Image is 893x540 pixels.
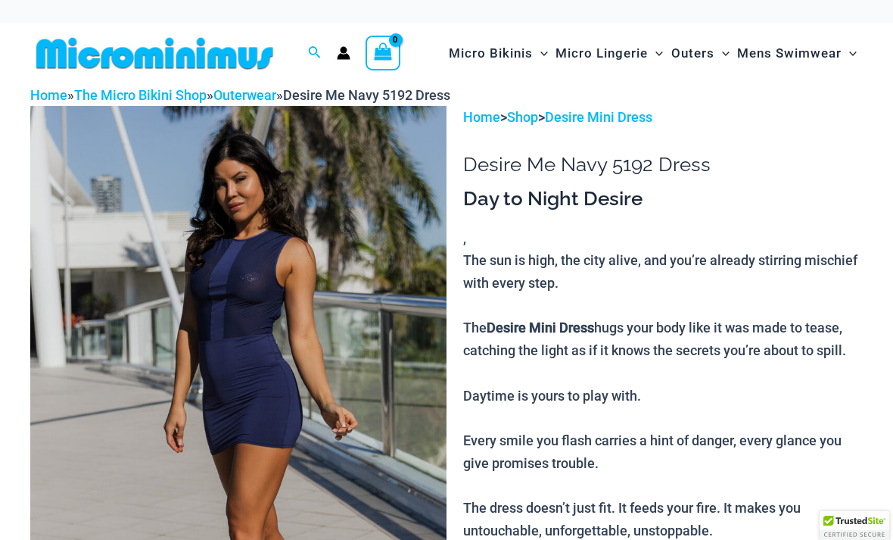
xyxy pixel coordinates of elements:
[820,511,889,540] div: TrustedSite Certified
[449,34,533,73] span: Micro Bikinis
[463,106,863,129] p: > >
[545,109,652,125] a: Desire Mini Dress
[463,153,863,176] h1: Desire Me Navy 5192 Dress
[337,46,350,60] a: Account icon link
[737,34,842,73] span: Mens Swimwear
[507,109,538,125] a: Shop
[445,30,552,76] a: Micro BikinisMenu ToggleMenu Toggle
[283,87,450,103] span: Desire Me Navy 5192 Dress
[714,34,730,73] span: Menu Toggle
[366,36,400,70] a: View Shopping Cart, empty
[463,186,863,212] h3: Day to Night Desire
[671,34,714,73] span: Outers
[308,44,322,63] a: Search icon link
[533,34,548,73] span: Menu Toggle
[667,30,733,76] a: OutersMenu ToggleMenu Toggle
[463,109,500,125] a: Home
[213,87,276,103] a: Outerwear
[555,34,648,73] span: Micro Lingerie
[552,30,667,76] a: Micro LingerieMenu ToggleMenu Toggle
[733,30,860,76] a: Mens SwimwearMenu ToggleMenu Toggle
[30,87,67,103] a: Home
[443,28,863,79] nav: Site Navigation
[487,320,594,336] b: Desire Mini Dress
[648,34,663,73] span: Menu Toggle
[74,87,207,103] a: The Micro Bikini Shop
[30,36,279,70] img: MM SHOP LOGO FLAT
[30,87,450,103] span: » » »
[842,34,857,73] span: Menu Toggle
